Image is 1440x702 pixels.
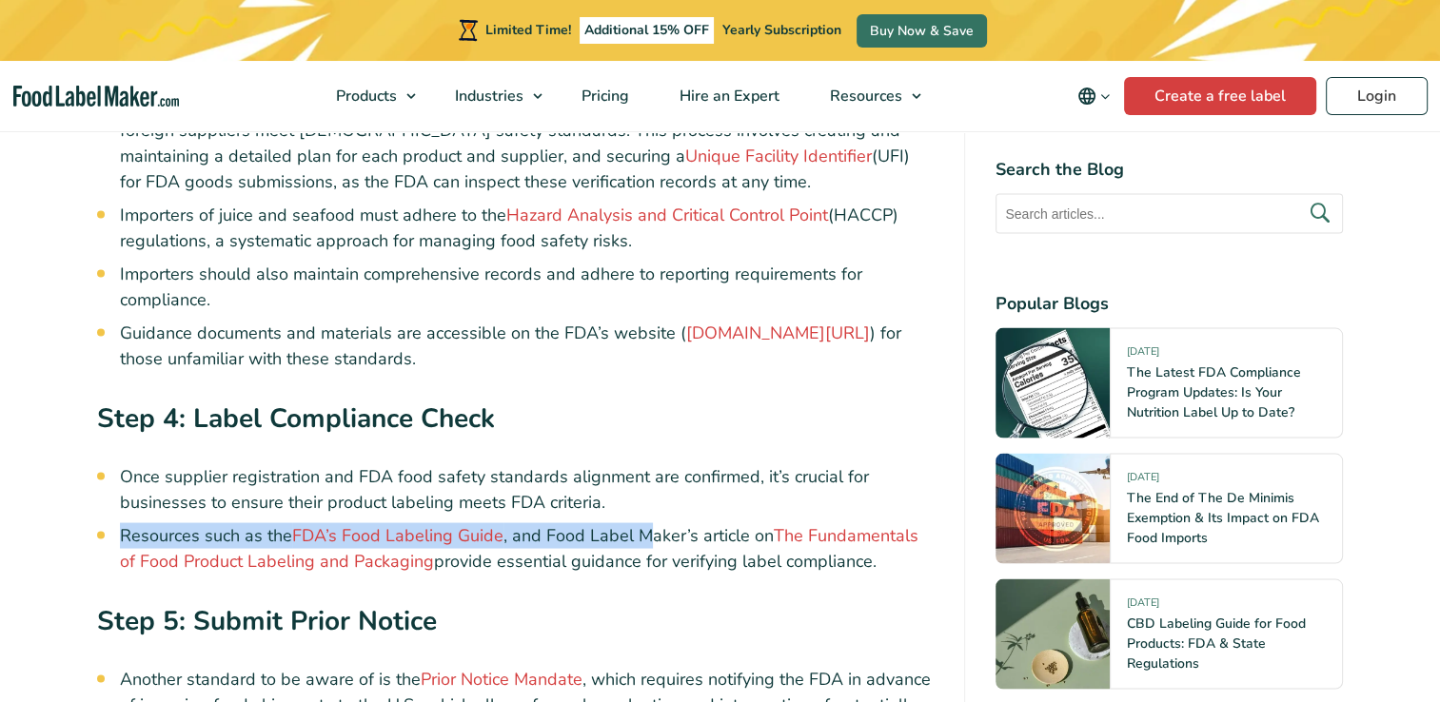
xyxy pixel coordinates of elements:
li: Importers are also required to follow the (FSVP), ensuring their foreign suppliers meet [DEMOGRAP... [120,91,935,194]
h4: Popular Blogs [996,290,1343,316]
a: Hazard Analysis and Critical Control Point [506,203,828,225]
span: [DATE] [1126,595,1158,616]
a: Resources [805,61,931,131]
a: Buy Now & Save [857,14,987,48]
input: Search articles... [996,193,1343,233]
a: Prior Notice Mandate [421,667,582,690]
strong: Step 4: Label Compliance Check [97,400,495,436]
span: Additional 15% OFF [580,17,714,44]
a: Industries [430,61,552,131]
h4: Search the Blog [996,156,1343,182]
span: [DATE] [1126,343,1158,365]
span: Limited Time! [485,21,571,39]
a: The End of The De Minimis Exemption & Its Impact on FDA Food Imports [1126,488,1318,546]
a: Unique Facility Identifier [685,144,872,166]
a: Create a free label [1124,77,1316,115]
li: Importers should also maintain comprehensive records and adhere to reporting requirements for com... [120,261,935,312]
span: [DATE] [1126,469,1158,491]
span: Yearly Subscription [722,21,841,39]
li: Resources such as the , and Food Label Maker’s article on provide essential guidance for verifyin... [120,522,935,574]
span: Hire an Expert [674,86,781,107]
a: FDA’s Food Labeling Guide [292,523,503,546]
a: Products [311,61,425,131]
span: Pricing [576,86,631,107]
a: Hire an Expert [655,61,800,131]
a: Food Label Maker homepage [13,86,179,107]
a: Login [1326,77,1428,115]
button: Change language [1064,77,1124,115]
span: Industries [449,86,525,107]
a: The Latest FDA Compliance Program Updates: Is Your Nutrition Label Up to Date? [1126,362,1300,420]
span: Resources [824,86,904,107]
li: Guidance documents and materials are accessible on the FDA’s website ( ) for those unfamiliar wit... [120,320,935,371]
li: Importers of juice and seafood must adhere to the (HACCP) regulations, a systematic approach for ... [120,202,935,253]
li: Once supplier registration and FDA food safety standards alignment are confirmed, it’s crucial fo... [120,463,935,515]
span: Products [330,86,399,107]
a: Pricing [557,61,650,131]
a: CBD Labeling Guide for Food Products: FDA & State Regulations [1126,614,1305,672]
a: [DOMAIN_NAME][URL] [686,321,870,343]
strong: Step 5: Submit Prior Notice [97,602,437,638]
